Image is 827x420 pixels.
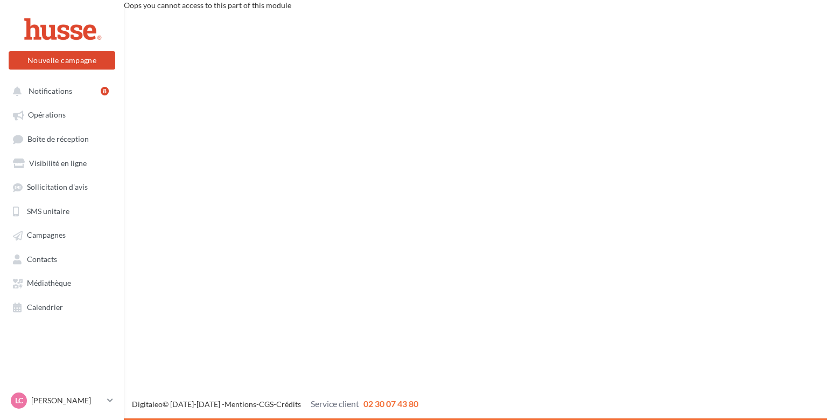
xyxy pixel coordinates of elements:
[27,134,89,143] span: Boîte de réception
[6,81,113,100] button: Notifications 8
[27,206,69,216] span: SMS unitaire
[6,225,117,244] a: Campagnes
[6,249,117,268] a: Contacts
[31,395,103,406] p: [PERSON_NAME]
[132,400,163,409] a: Digitaleo
[29,86,72,95] span: Notifications
[27,231,66,240] span: Campagnes
[6,273,117,292] a: Médiathèque
[9,51,115,70] button: Nouvelle campagne
[15,395,23,406] span: LC
[27,254,57,264] span: Contacts
[9,390,115,411] a: LC [PERSON_NAME]
[28,111,66,120] span: Opérations
[225,400,256,409] a: Mentions
[124,1,291,10] span: Oops you cannot access to this part of this module
[259,400,274,409] a: CGS
[27,183,88,192] span: Sollicitation d'avis
[6,297,117,316] a: Calendrier
[311,398,359,409] span: Service client
[29,159,87,168] span: Visibilité en ligne
[27,302,63,312] span: Calendrier
[6,201,117,221] a: SMS unitaire
[363,398,418,409] span: 02 30 07 43 80
[27,279,71,288] span: Médiathèque
[6,177,117,196] a: Sollicitation d'avis
[101,87,109,95] div: 8
[132,400,418,409] span: © [DATE]-[DATE] - - -
[6,105,117,124] a: Opérations
[6,129,117,149] a: Boîte de réception
[6,153,117,173] a: Visibilité en ligne
[276,400,301,409] a: Crédits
